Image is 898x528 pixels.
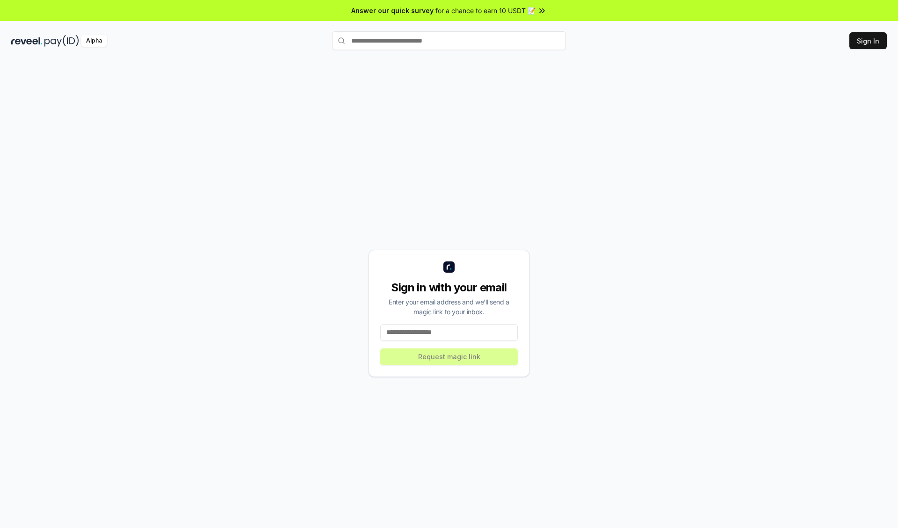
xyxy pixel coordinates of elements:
div: Enter your email address and we’ll send a magic link to your inbox. [380,297,518,317]
span: for a chance to earn 10 USDT 📝 [435,6,536,15]
div: Alpha [81,35,107,47]
img: logo_small [443,261,455,273]
div: Sign in with your email [380,280,518,295]
span: Answer our quick survey [351,6,434,15]
img: pay_id [44,35,79,47]
button: Sign In [849,32,887,49]
img: reveel_dark [11,35,43,47]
